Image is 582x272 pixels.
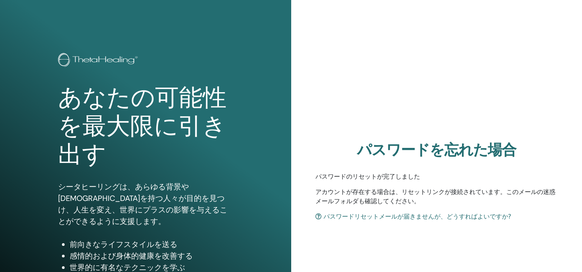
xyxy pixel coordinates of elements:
p: アカウントが存在する場合は、リセットリンクが接続されています。このメールの迷惑メールフォルダも確認してください。 [315,187,558,206]
p: シータヒーリングは、あらゆる背景や[DEMOGRAPHIC_DATA]を持つ人々が目的を見つけ、人生を変え、世界にプラスの影響を与えることができるように支援します。 [58,181,233,227]
a: パスワードリセットメールが届きませんが、どうすればよいですか? [315,213,512,220]
font: パスワードリセットメールが届きませんが、どうすればよいですか? [324,213,512,220]
li: 前向きなライフスタイルを送る [70,239,233,250]
p: パスワードのリセットが完了しました [315,172,558,181]
li: 感情的および身体的健康を改善する [70,250,233,262]
h1: あなたの可能性を最大限に引き出す [58,84,233,169]
h2: パスワードを忘れた場合 [315,141,558,159]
